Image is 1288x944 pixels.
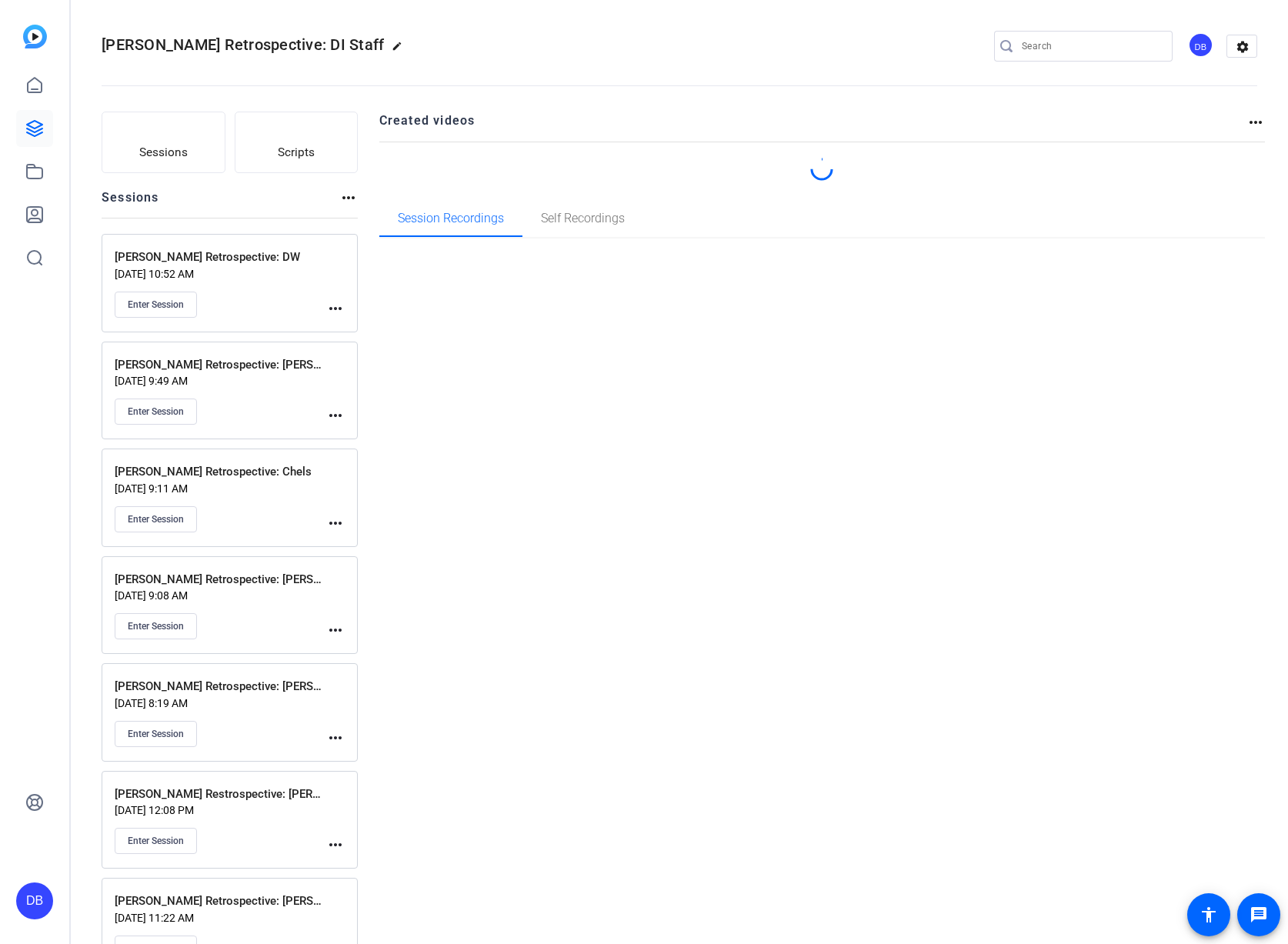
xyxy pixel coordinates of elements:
[1022,37,1160,55] input: Search
[115,399,197,425] button: Enter Session
[128,513,184,525] span: Enter Session
[115,506,197,532] button: Enter Session
[115,786,326,803] p: [PERSON_NAME] Restrospective: [PERSON_NAME]
[115,249,326,266] p: [PERSON_NAME] Retrospective: DW
[23,25,47,48] img: blue-gradient.svg
[115,828,197,854] button: Enter Session
[102,35,384,54] span: [PERSON_NAME] Retrospective: DI Staff
[115,571,326,589] p: [PERSON_NAME] Retrospective: [PERSON_NAME]
[128,405,184,418] span: Enter Session
[1188,32,1215,59] ngx-avatar: David Breisch
[115,892,326,910] p: [PERSON_NAME] Retrospective: [PERSON_NAME]
[235,112,359,173] button: Scripts
[115,356,326,374] p: [PERSON_NAME] Retrospective: [PERSON_NAME]
[392,41,410,59] mat-icon: edit
[326,299,345,318] mat-icon: more_horiz
[115,697,326,709] p: [DATE] 8:19 AM
[128,299,184,311] span: Enter Session
[326,621,345,639] mat-icon: more_horiz
[115,482,326,495] p: [DATE] 9:11 AM
[115,912,326,924] p: [DATE] 11:22 AM
[541,212,625,225] span: Self Recordings
[102,188,159,218] h2: Sessions
[326,729,345,747] mat-icon: more_horiz
[1188,32,1213,58] div: DB
[128,728,184,740] span: Enter Session
[16,882,53,919] div: DB
[1227,35,1258,58] mat-icon: settings
[1246,113,1265,132] mat-icon: more_horiz
[379,112,1247,142] h2: Created videos
[115,678,326,695] p: [PERSON_NAME] Retrospective: [PERSON_NAME]
[326,406,345,425] mat-icon: more_horiz
[115,268,326,280] p: [DATE] 10:52 AM
[115,375,326,387] p: [DATE] 9:49 AM
[115,804,326,816] p: [DATE] 12:08 PM
[326,514,345,532] mat-icon: more_horiz
[115,721,197,747] button: Enter Session
[128,620,184,632] span: Enter Session
[102,112,225,173] button: Sessions
[278,144,315,162] span: Scripts
[115,463,326,481] p: [PERSON_NAME] Retrospective: Chels
[1250,906,1268,924] mat-icon: message
[326,836,345,854] mat-icon: more_horiz
[115,589,326,602] p: [DATE] 9:08 AM
[139,144,188,162] span: Sessions
[128,835,184,847] span: Enter Session
[1200,906,1218,924] mat-icon: accessibility
[115,613,197,639] button: Enter Session
[339,188,358,207] mat-icon: more_horiz
[115,292,197,318] button: Enter Session
[398,212,504,225] span: Session Recordings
